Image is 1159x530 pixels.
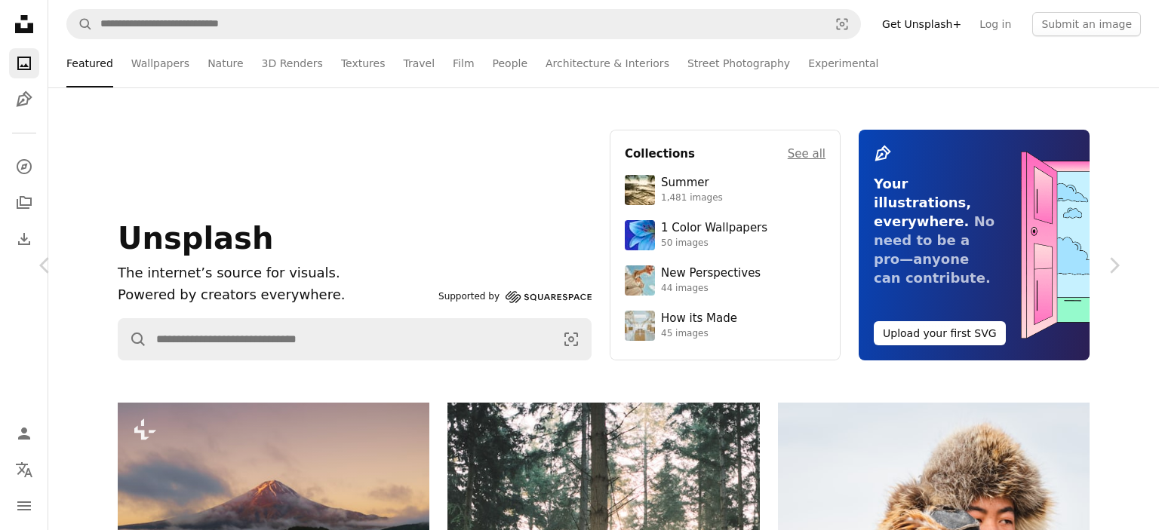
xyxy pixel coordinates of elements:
[341,39,386,87] a: Textures
[1032,12,1141,36] button: Submit an image
[874,176,971,229] span: Your illustrations, everywhere.
[131,39,189,87] a: Wallpapers
[625,311,825,341] a: How its Made45 images
[66,9,861,39] form: Find visuals sitewide
[970,12,1020,36] a: Log in
[661,192,723,204] div: 1,481 images
[118,318,592,360] form: Find visuals sitewide
[546,39,669,87] a: Architecture & Interiors
[9,418,39,449] a: Log in / Sign up
[262,39,323,87] a: 3D Renders
[552,319,591,360] button: Visual search
[118,262,432,284] h1: The internet’s source for visuals.
[9,188,39,218] a: Collections
[661,266,761,281] div: New Perspectives
[808,39,878,87] a: Experimental
[208,39,243,87] a: Nature
[661,311,737,326] div: How its Made
[118,284,432,306] p: Powered by creators everywhere.
[493,39,528,87] a: People
[9,491,39,521] button: Menu
[873,12,970,36] a: Get Unsplash+
[625,265,655,296] img: premium_photo-1750513954684-57fe0df264ef
[118,319,147,360] button: Search Unsplash
[9,84,39,115] a: Illustrations
[625,175,825,205] a: Summer1,481 images
[661,221,767,236] div: 1 Color Wallpapers
[625,145,695,163] h4: Collections
[625,311,655,341] img: premium_photo-1750870518867-d14e24189c45
[453,39,474,87] a: Film
[403,39,435,87] a: Travel
[1068,193,1159,338] a: Next
[687,39,790,87] a: Street Photography
[788,145,825,163] a: See all
[625,265,825,296] a: New Perspectives44 images
[625,220,825,250] a: 1 Color Wallpapers50 images
[118,221,273,256] span: Unsplash
[9,152,39,182] a: Explore
[438,288,592,306] a: Supported by
[9,455,39,485] button: Language
[661,328,737,340] div: 45 images
[661,283,761,295] div: 44 images
[661,176,723,191] div: Summer
[625,220,655,250] img: premium_photo-1688045582333-c8b6961773e0
[67,10,93,38] button: Search Unsplash
[625,175,655,205] img: photo-1597873402677-d4a095792d2e
[824,10,860,38] button: Visual search
[661,237,767,250] div: 50 images
[874,321,1006,345] button: Upload your first SVG
[9,48,39,78] a: Photos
